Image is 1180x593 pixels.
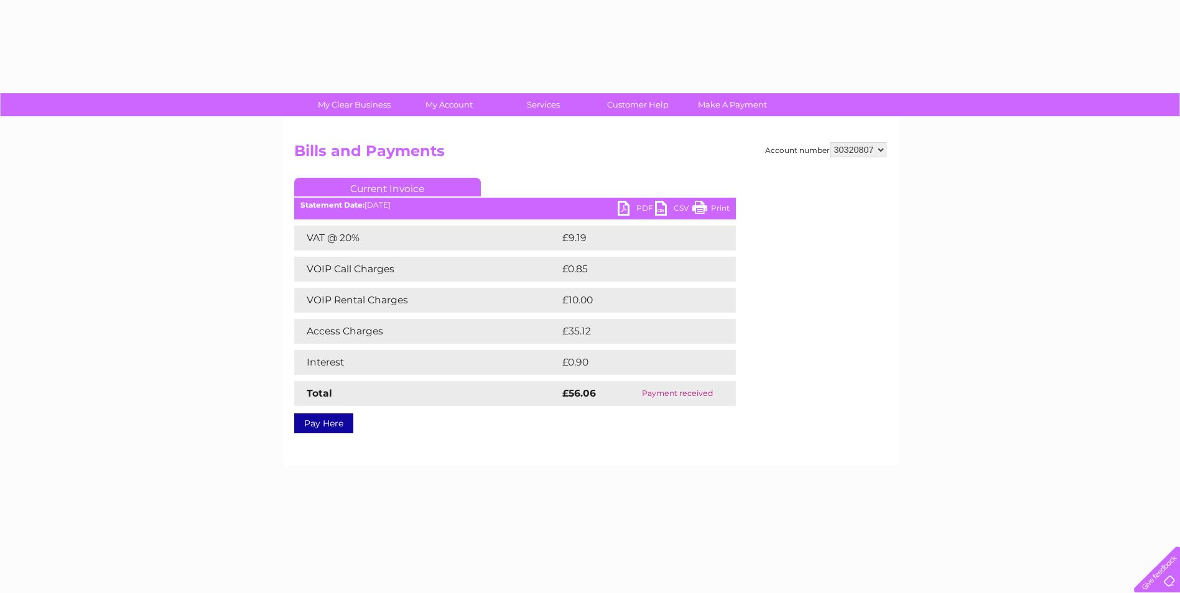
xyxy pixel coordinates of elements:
a: PDF [618,201,655,219]
div: Account number [765,142,886,157]
td: VOIP Call Charges [294,257,559,282]
h2: Bills and Payments [294,142,886,166]
a: Pay Here [294,413,353,433]
strong: £56.06 [562,387,596,399]
div: [DATE] [294,201,736,209]
td: £0.90 [559,350,707,375]
td: Access Charges [294,319,559,344]
td: Payment received [619,381,735,406]
a: Current Invoice [294,178,481,196]
a: Services [492,93,595,116]
a: Make A Payment [681,93,784,116]
td: £9.19 [559,226,706,251]
a: My Clear Business [303,93,406,116]
td: £35.12 [559,319,709,344]
a: Customer Help [587,93,689,116]
td: £0.85 [559,257,707,282]
a: Print [692,201,730,219]
a: My Account [397,93,500,116]
td: VOIP Rental Charges [294,288,559,313]
a: CSV [655,201,692,219]
td: Interest [294,350,559,375]
td: £10.00 [559,288,710,313]
strong: Total [307,387,332,399]
td: VAT @ 20% [294,226,559,251]
b: Statement Date: [300,200,365,209]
